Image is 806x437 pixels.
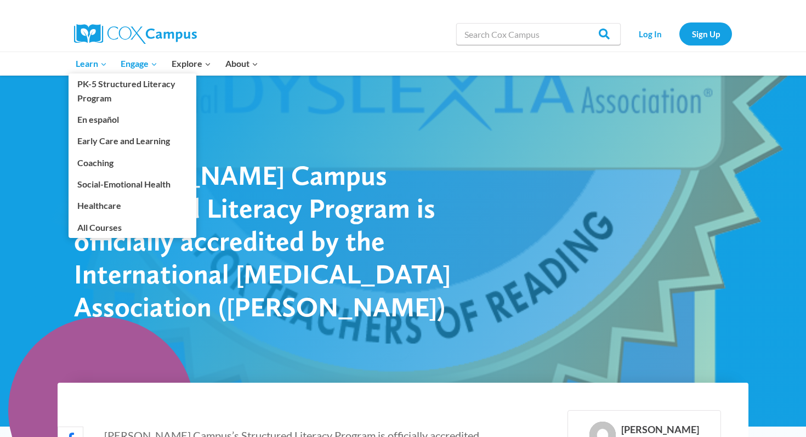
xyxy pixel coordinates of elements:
button: Child menu of Learn [69,52,114,75]
img: Cox Campus [74,24,197,44]
button: Child menu of About [218,52,265,75]
div: [PERSON_NAME] [621,424,699,436]
input: Search Cox Campus [456,23,621,45]
a: Log In [626,22,674,45]
nav: Secondary Navigation [626,22,732,45]
h1: [PERSON_NAME] Campus Structured Literacy Program is officially accredited by the International [M... [74,158,458,323]
nav: Primary Navigation [69,52,265,75]
a: All Courses [69,217,196,237]
button: Child menu of Explore [164,52,218,75]
a: PK-5 Structured Literacy Program [69,73,196,109]
a: Social-Emotional Health [69,174,196,195]
a: En español [69,109,196,130]
a: Sign Up [679,22,732,45]
a: Early Care and Learning [69,130,196,151]
a: Coaching [69,152,196,173]
a: Healthcare [69,195,196,216]
button: Child menu of Engage [114,52,165,75]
